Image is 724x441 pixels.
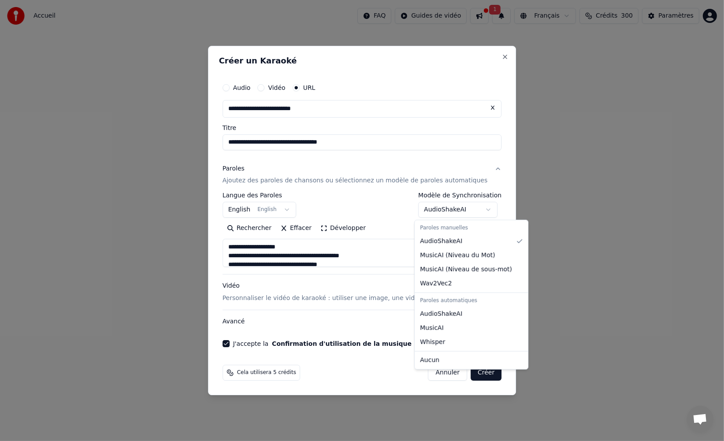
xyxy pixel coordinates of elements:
span: Aucun [420,356,439,365]
div: Paroles automatiques [416,295,526,307]
span: Wav2Vec2 [420,279,452,288]
span: AudioShakeAI [420,310,462,319]
div: Paroles manuelles [416,222,526,234]
span: AudioShakeAI [420,237,462,246]
span: MusicAI ( Niveau du Mot ) [420,251,495,260]
span: MusicAI [420,324,444,333]
span: MusicAI ( Niveau de sous-mot ) [420,265,512,274]
span: Whisper [420,338,445,347]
